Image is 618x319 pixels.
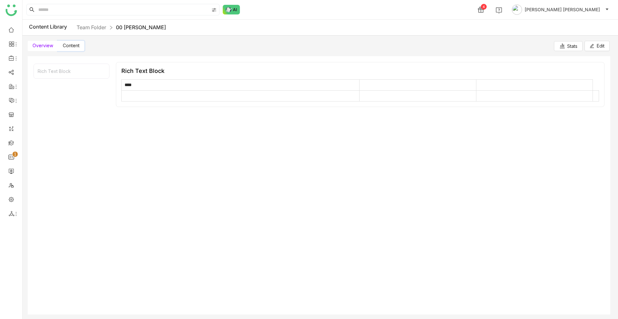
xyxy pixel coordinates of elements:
img: avatar [512,4,522,15]
span: Content [63,43,80,48]
a: Team Folder [77,24,106,31]
nz-badge-sup: 1 [13,152,18,157]
img: help.svg [496,7,502,13]
img: search-type.svg [211,7,217,13]
button: Edit [585,41,610,51]
img: stats.svg [559,43,566,49]
div: Content Library [29,23,166,31]
div: Rich Text Block [34,64,109,78]
p: 1 [14,151,16,157]
img: ask-buddy-normal.svg [223,5,240,14]
span: Overview [33,43,53,48]
img: logo [5,4,17,16]
span: Edit [597,42,604,49]
button: [PERSON_NAME] [PERSON_NAME] [510,4,610,15]
a: 00 [PERSON_NAME] [116,24,166,31]
div: Stats [559,43,577,49]
div: Rich Text Block [121,67,164,74]
div: 4 [481,4,487,10]
span: [PERSON_NAME] [PERSON_NAME] [525,6,600,13]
